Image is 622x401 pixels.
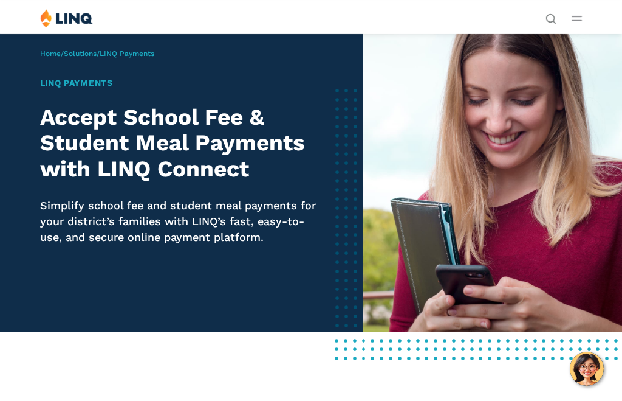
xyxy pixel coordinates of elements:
[100,49,154,58] span: LINQ Payments
[570,352,604,386] button: Hello, have a question? Let’s chat.
[40,77,323,89] h1: LINQ Payments
[545,9,556,23] nav: Utility Navigation
[40,9,93,27] img: LINQ | K‑12 Software
[40,198,323,245] p: Simplify school fee and student meal payments for your district’s families with LINQ’s fast, easy...
[40,49,154,58] span: / /
[64,49,97,58] a: Solutions
[40,105,323,183] h2: Accept School Fee & Student Meal Payments with LINQ Connect
[40,49,61,58] a: Home
[545,12,556,23] button: Open Search Bar
[572,12,582,25] button: Open Main Menu
[363,33,622,332] img: LINQ Payments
